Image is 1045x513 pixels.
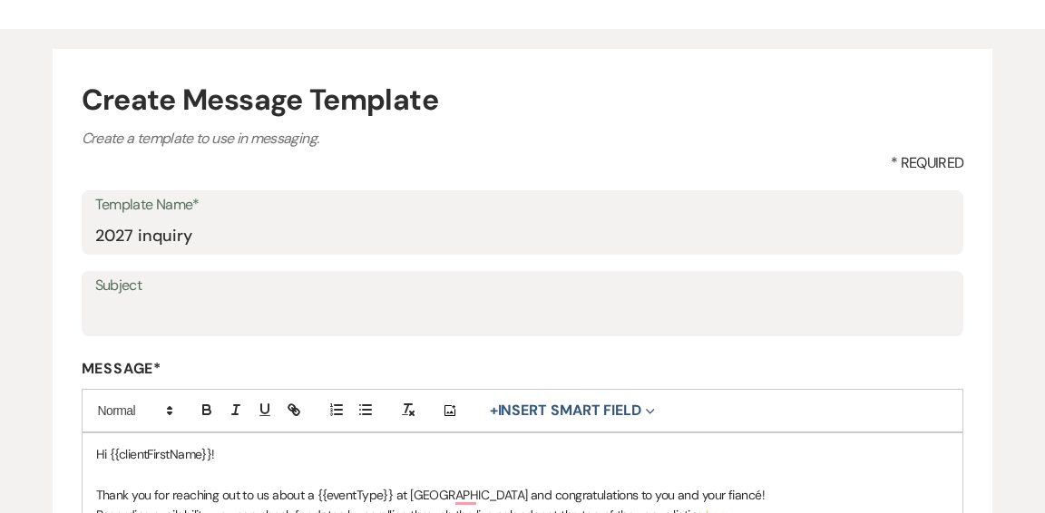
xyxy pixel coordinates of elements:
[96,485,950,505] p: Thank you for reaching out to us about a {{eventType}} at [GEOGRAPHIC_DATA] and congratulations t...
[96,444,950,464] p: Hi {{clientFirstName}}!
[490,403,498,418] span: +
[82,78,964,121] h4: Create Message Template
[95,273,951,299] label: Subject
[95,192,951,218] label: Template Name*
[891,152,964,174] span: * Required
[483,400,661,421] button: Insert Smart Field
[82,359,964,378] label: Message*
[82,127,964,150] p: Create a template to use in messaging.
